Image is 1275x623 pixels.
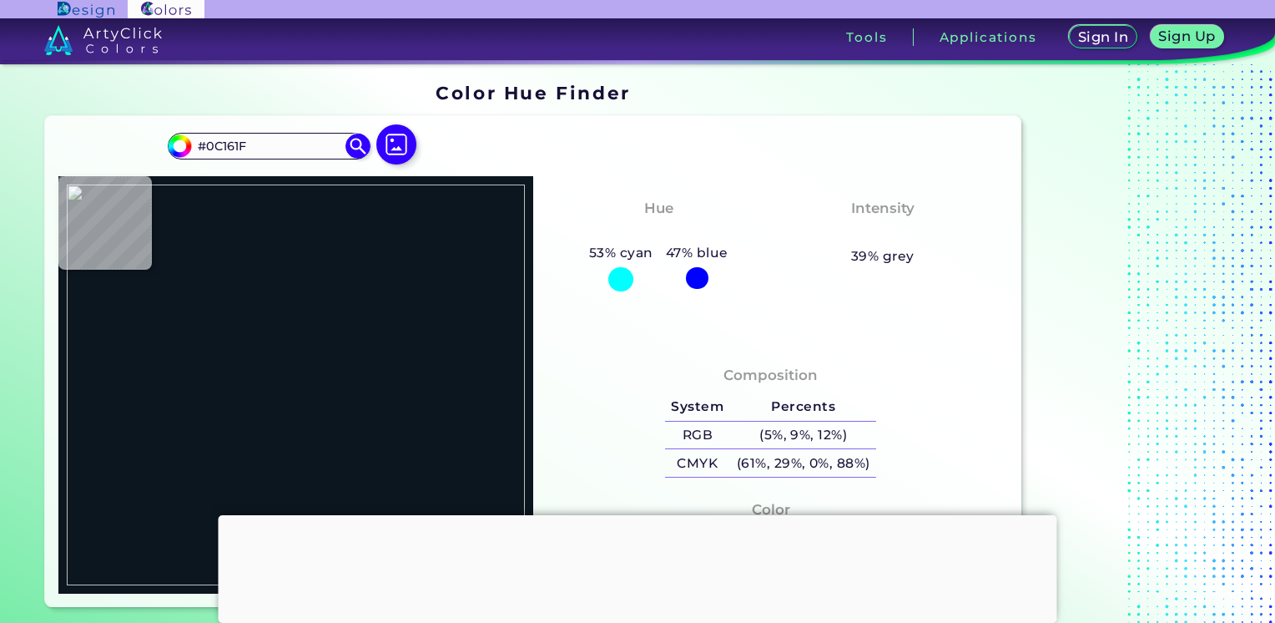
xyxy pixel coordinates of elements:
h5: Percents [730,393,876,421]
h4: Hue [644,196,673,220]
h5: System [665,393,730,421]
h1: Color Hue Finder [436,80,630,105]
h3: Cyan-Blue [612,223,706,243]
h5: RGB [665,422,730,449]
h4: Composition [723,363,818,387]
h5: 53% cyan [582,242,659,264]
img: icon picture [376,124,416,165]
h4: Intensity [851,196,915,220]
h5: (61%, 29%, 0%, 88%) [730,449,876,477]
h5: Sign In [1080,31,1127,43]
h3: Tools [846,31,887,43]
h5: Sign Up [1161,30,1214,43]
h3: Applications [940,31,1037,43]
iframe: Advertisement [1028,77,1237,614]
h5: 39% grey [851,246,915,267]
input: type color.. [191,134,346,157]
h3: Medium [844,223,922,243]
img: 4a5f7188-a1af-4c5a-893f-82bb96d5823f [67,185,525,585]
h4: Color [752,498,790,522]
img: ArtyClick Design logo [58,2,113,18]
a: Sign In [1071,26,1136,48]
a: Sign Up [1153,26,1222,48]
h5: (5%, 9%, 12%) [730,422,876,449]
h5: CMYK [665,449,730,477]
img: icon search [345,134,370,159]
iframe: Advertisement [219,515,1057,619]
h5: 47% blue [659,242,734,264]
img: logo_artyclick_colors_white.svg [44,25,162,55]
